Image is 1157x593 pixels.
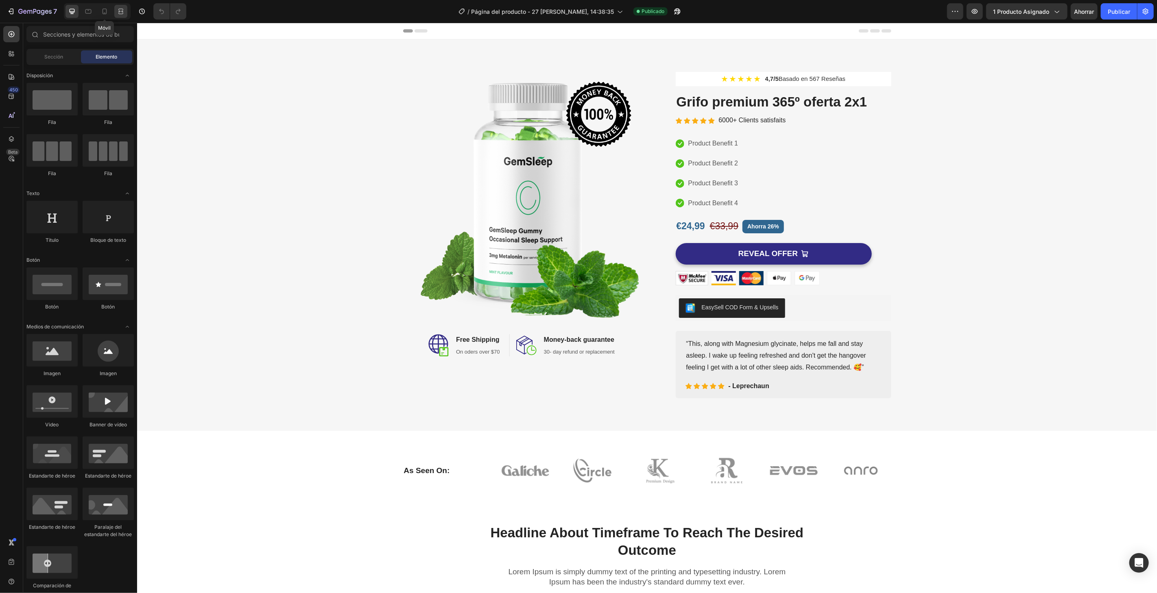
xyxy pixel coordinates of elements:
p: Headline About Timeframe To Reach The Desired Outcome [348,502,672,537]
p: Product Benefit 2 [551,135,601,147]
div: Ahorra 26% [605,197,647,211]
font: Beta [8,149,17,155]
font: Estandarte de héroe [29,473,75,479]
font: Botón [26,257,40,263]
div: EasySell COD Form & Upsells [565,280,642,289]
span: ★ [609,52,616,60]
font: Texto [26,190,39,196]
input: Secciones y elementos de búsqueda [26,26,134,42]
p: “This, along with Magnesium glycinate, helps me fall and stay asleep. I wake up feeling refreshed... [549,315,744,350]
span: ★ [592,52,600,60]
div: €24,99 [539,197,569,211]
font: Fila [48,170,56,176]
font: Medios de comunicación [26,324,84,330]
span: Abrir con palanca [121,254,134,267]
button: Ahorrar [1071,3,1098,20]
font: Banner de vídeo [90,421,127,428]
font: Botón [46,304,59,310]
font: Publicado [642,8,664,14]
font: 450 [9,87,18,93]
button: REVEAL OFFER [539,220,735,242]
p: On oders over $70 [319,325,363,333]
strong: 4,7/5 [628,52,642,59]
span: ★ [617,52,624,60]
span: Abrir con palanca [121,320,134,333]
img: Free-shipping.svg [291,311,312,334]
font: Botón [102,304,115,310]
font: Sección [44,54,63,60]
button: 1 producto asignado [986,3,1067,20]
font: Imagen [44,370,61,376]
font: Título [46,237,59,243]
button: EasySell COD Form & Upsells [542,276,648,295]
font: Fila [104,119,112,125]
h2: Grifo premium 365º oferta 2x1 [539,70,754,89]
p: 6000+ Clients satisfaits [582,92,649,104]
p: - Leprechaun [592,358,632,368]
p: Product Benefit 1 [551,115,601,127]
font: Disposición [26,72,53,78]
iframe: Área de diseño [137,23,1157,593]
span: ★ [600,52,608,60]
span: Abrir con palanca [121,69,134,82]
font: Estandarte de héroe [29,524,75,530]
p: 30- day refund or replacement [407,325,478,333]
font: Imagen [100,370,117,376]
p: Lorem Ipsum is simply dummy text of the printing and typesetting industry. Lorem Ipsum has been t... [369,544,652,564]
font: Elemento [96,54,118,60]
p: Money-back guarantee [407,312,478,322]
div: €33,99 [572,197,602,211]
div: Abrir Intercom Messenger [1129,553,1149,573]
font: Ahorrar [1074,8,1094,15]
p: Product Benefit 3 [551,155,601,167]
font: Página del producto - 27 [PERSON_NAME], 14:38:35 [471,8,614,15]
span: Abrir con palanca [121,187,134,200]
div: REVEAL OFFER [601,226,661,236]
font: Video [46,421,59,428]
span: ★ [584,52,592,60]
button: Publicar [1101,3,1137,20]
div: Deshacer/Rehacer [153,3,186,20]
button: 7 [3,3,61,20]
p: Product Benefit 4 [551,175,601,187]
font: 1 producto asignado [993,8,1049,15]
font: / [467,8,469,15]
font: Bloque de texto [90,237,126,243]
font: Paralaje del estandarte del héroe [85,524,132,537]
p: Free Shipping [319,312,363,322]
img: money-back.svg [379,313,399,332]
font: Fila [48,119,56,125]
font: Estandarte de héroe [85,473,131,479]
p: As Seen On: [267,443,345,453]
font: Publicar [1108,8,1130,15]
div: Basado en 567 Reseñas [628,52,709,61]
font: 7 [53,7,57,15]
font: Fila [104,170,112,176]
